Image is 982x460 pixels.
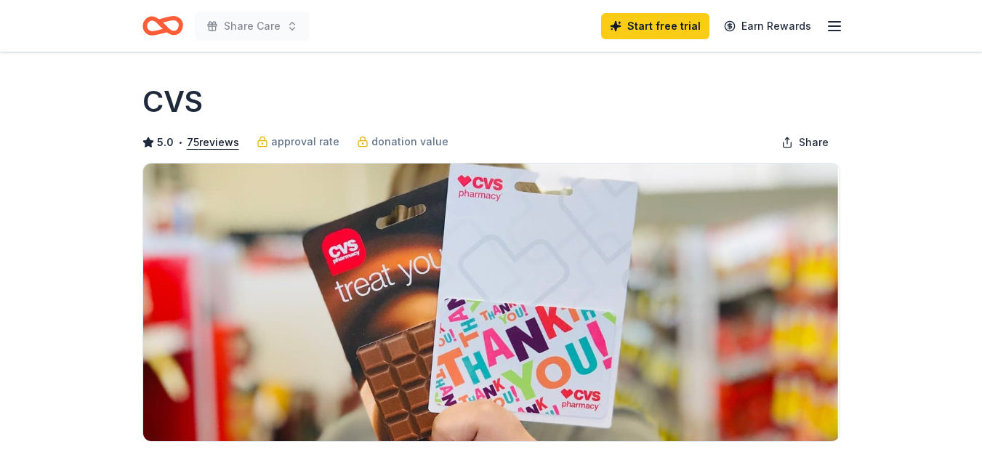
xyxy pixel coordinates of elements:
span: 5.0 [157,134,174,151]
span: • [177,137,182,148]
img: Image for CVS [143,164,840,441]
button: Share Care [195,12,310,41]
a: donation value [357,133,448,150]
button: Share [770,128,840,157]
span: Share Care [224,17,281,35]
h1: CVS [142,81,203,122]
a: Start free trial [601,13,709,39]
a: approval rate [257,133,339,150]
span: Share [799,134,829,151]
a: Earn Rewards [715,13,820,39]
span: approval rate [271,133,339,150]
span: donation value [371,133,448,150]
a: Home [142,9,183,43]
button: 75reviews [187,134,239,151]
